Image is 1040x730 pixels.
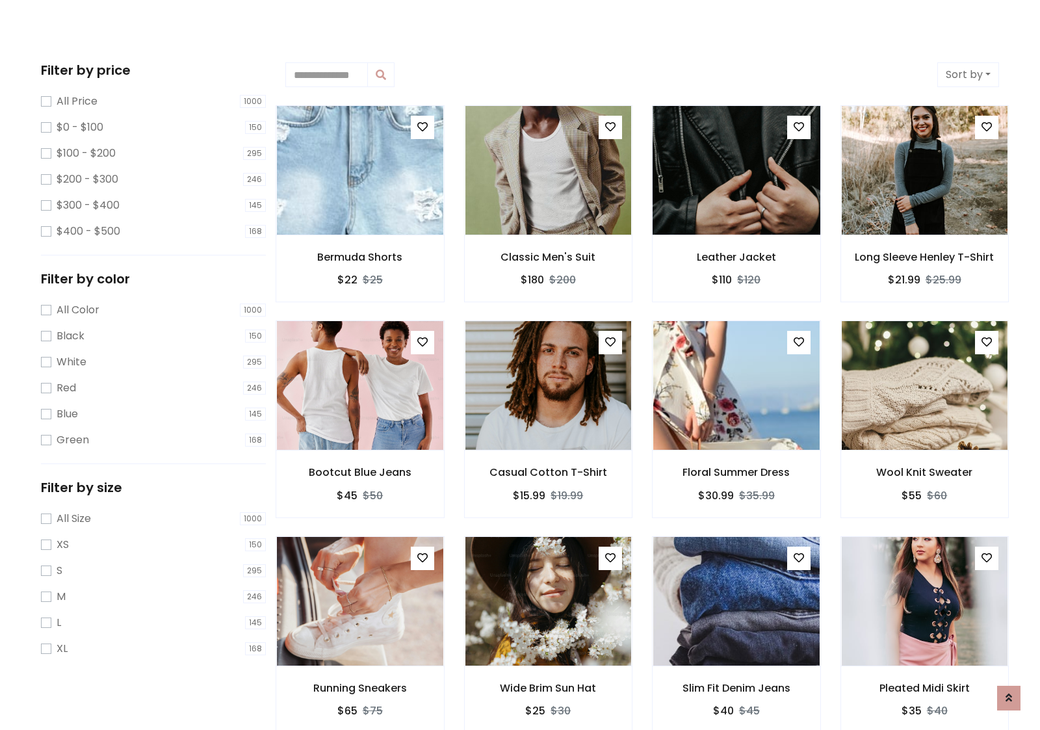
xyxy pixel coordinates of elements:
[465,682,632,694] h6: Wide Brim Sun Hat
[57,120,103,135] label: $0 - $100
[937,62,999,87] button: Sort by
[57,589,66,605] label: M
[712,274,732,286] h6: $110
[243,173,266,186] span: 246
[276,682,444,694] h6: Running Sneakers
[337,489,357,502] h6: $45
[713,705,734,717] h6: $40
[57,302,99,318] label: All Color
[363,703,383,718] del: $75
[337,274,357,286] h6: $22
[841,682,1009,694] h6: Pleated Midi Skirt
[926,272,961,287] del: $25.99
[902,489,922,502] h6: $55
[240,512,266,525] span: 1000
[841,251,1009,263] h6: Long Sleeve Henley T-Shirt
[739,488,775,503] del: $35.99
[465,466,632,478] h6: Casual Cotton T-Shirt
[465,251,632,263] h6: Classic Men's Suit
[243,590,266,603] span: 246
[927,488,947,503] del: $60
[245,616,266,629] span: 145
[525,705,545,717] h6: $25
[276,466,444,478] h6: Bootcut Blue Jeans
[927,703,948,718] del: $40
[243,564,266,577] span: 295
[240,304,266,317] span: 1000
[57,615,61,631] label: L
[243,147,266,160] span: 295
[653,682,820,694] h6: Slim Fit Denim Jeans
[245,642,266,655] span: 168
[337,705,357,717] h6: $65
[245,199,266,212] span: 145
[245,434,266,447] span: 168
[737,272,760,287] del: $120
[57,224,120,239] label: $400 - $500
[549,272,576,287] del: $200
[245,330,266,343] span: 150
[57,328,84,344] label: Black
[57,94,97,109] label: All Price
[57,432,89,448] label: Green
[245,225,266,238] span: 168
[57,511,91,527] label: All Size
[57,563,62,579] label: S
[363,272,383,287] del: $25
[739,703,760,718] del: $45
[653,466,820,478] h6: Floral Summer Dress
[57,537,69,553] label: XS
[653,251,820,263] h6: Leather Jacket
[888,274,920,286] h6: $21.99
[245,408,266,421] span: 145
[57,641,68,657] label: XL
[363,488,383,503] del: $50
[240,95,266,108] span: 1000
[41,271,266,287] h5: Filter by color
[551,703,571,718] del: $30
[551,488,583,503] del: $19.99
[245,538,266,551] span: 150
[57,146,116,161] label: $100 - $200
[57,198,120,213] label: $300 - $400
[41,62,266,78] h5: Filter by price
[57,406,78,422] label: Blue
[841,466,1009,478] h6: Wool Knit Sweater
[245,121,266,134] span: 150
[276,251,444,263] h6: Bermuda Shorts
[243,382,266,395] span: 246
[57,354,86,370] label: White
[243,356,266,369] span: 295
[41,480,266,495] h5: Filter by size
[513,489,545,502] h6: $15.99
[57,380,76,396] label: Red
[521,274,544,286] h6: $180
[698,489,734,502] h6: $30.99
[902,705,922,717] h6: $35
[57,172,118,187] label: $200 - $300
